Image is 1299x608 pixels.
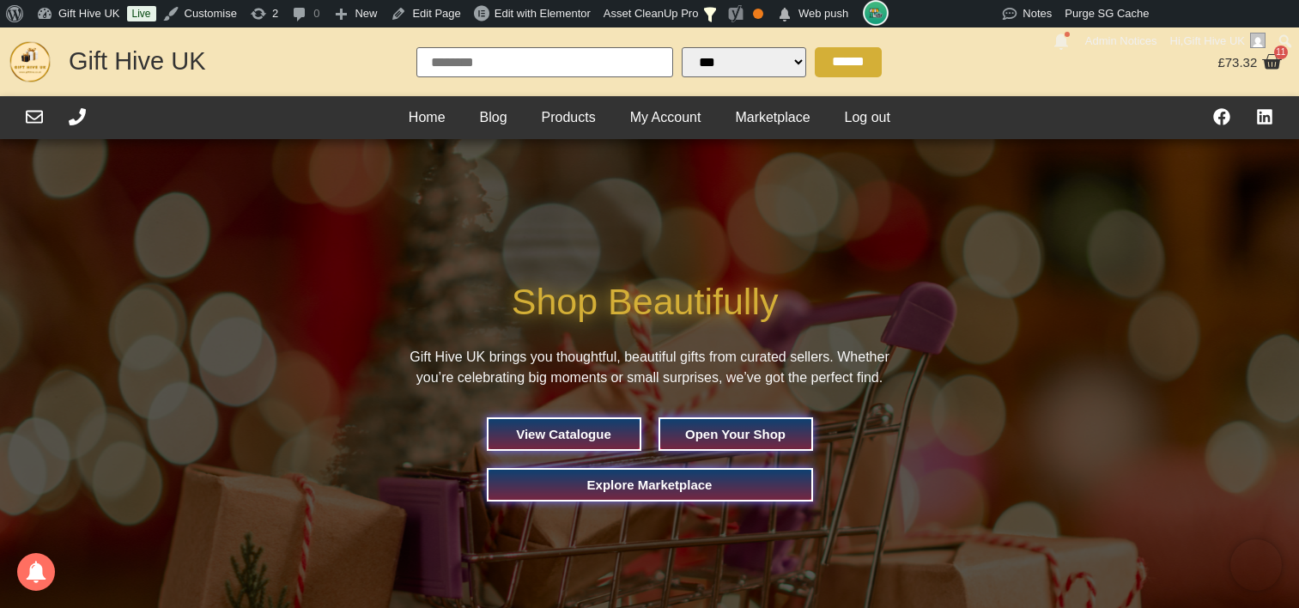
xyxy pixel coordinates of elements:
[489,470,811,500] a: Explore Marketplace
[69,108,86,128] div: Call Us
[1183,34,1245,47] span: Gift Hive UK
[1217,55,1224,70] span: £
[1213,47,1285,76] a: £73.32 11
[392,105,463,131] a: Home
[392,105,907,131] nav: Header Menu
[69,47,206,75] a: Gift Hive UK
[489,419,640,449] a: View Catalogue
[1230,539,1282,591] iframe: Brevo live chat
[1213,108,1230,125] a: Visit our Facebook Page
[127,6,156,21] a: Live
[587,478,713,491] span: Explore Marketplace
[613,105,719,131] a: My Account
[753,9,763,19] div: OK
[26,108,43,125] a: Email Us
[401,347,899,388] p: Gift Hive UK brings you thoughtful, beautiful gifts from curated sellers. Whether you’re celebrat...
[516,428,611,441] span: View Catalogue
[495,7,591,20] span: Edit with Elementor
[828,105,907,131] a: Log out
[9,40,52,83] img: GHUK-Site-Icon-2024-2
[1085,27,1157,55] span: Admin Notices
[776,3,793,27] span: 
[525,105,613,131] a: Products
[69,108,86,125] a: Call Us
[685,428,786,441] span: Open Your Shop
[1217,55,1257,70] bdi: 73.32
[463,105,525,131] a: Blog
[718,105,827,131] a: Marketplace
[906,3,1002,24] img: Views over 48 hours. Click for more Jetpack Stats.
[1164,27,1272,55] a: Hi,
[660,419,811,449] a: Open Your Shop
[1256,108,1273,125] a: Find Us On LinkedIn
